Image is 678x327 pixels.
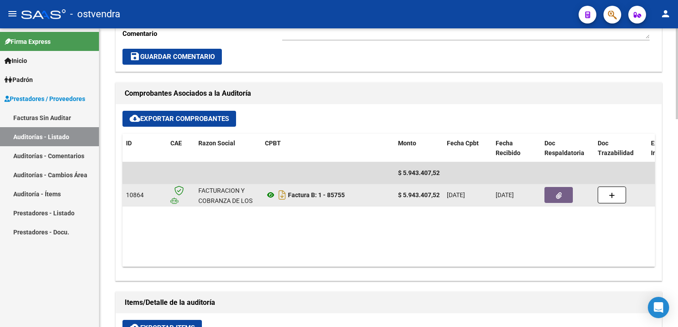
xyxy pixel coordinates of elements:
span: Doc Trazabilidad [598,140,634,157]
span: ID [126,140,132,147]
span: Padrón [4,75,33,85]
datatable-header-cell: Fecha Cpbt [443,134,492,163]
span: Expte. Interno [651,140,671,157]
span: Inicio [4,56,27,66]
mat-icon: person [660,8,671,19]
span: - ostvendra [70,4,120,24]
span: Fecha Recibido [496,140,520,157]
datatable-header-cell: CAE [167,134,195,163]
datatable-header-cell: Razon Social [195,134,261,163]
datatable-header-cell: Monto [394,134,443,163]
div: FACTURACION Y COBRANZA DE LOS EFECTORES PUBLICOS S.E. [198,186,258,226]
strong: $ 5.943.407,52 [398,191,440,199]
i: Descargar documento [276,188,288,202]
mat-icon: cloud_download [130,113,140,124]
button: Guardar Comentario [122,49,222,65]
div: Open Intercom Messenger [648,297,669,318]
span: Firma Express [4,37,51,47]
span: CPBT [265,140,281,147]
span: Prestadores / Proveedores [4,94,85,104]
p: Comentario [122,29,282,39]
mat-icon: save [130,51,140,62]
datatable-header-cell: Doc Trazabilidad [594,134,647,163]
h1: Items/Detalle de la auditoría [125,296,653,310]
span: [DATE] [447,191,465,199]
span: Doc Respaldatoria [544,140,584,157]
datatable-header-cell: ID [122,134,167,163]
button: Exportar Comprobantes [122,111,236,127]
span: Guardar Comentario [130,53,215,61]
span: [DATE] [496,191,514,199]
span: $ 5.943.407,52 [398,169,440,176]
datatable-header-cell: Doc Respaldatoria [541,134,594,163]
datatable-header-cell: Fecha Recibido [492,134,541,163]
datatable-header-cell: CPBT [261,134,394,163]
span: Exportar Comprobantes [130,115,229,123]
span: Razon Social [198,140,235,147]
mat-icon: menu [7,8,18,19]
span: Monto [398,140,416,147]
span: Fecha Cpbt [447,140,479,147]
h1: Comprobantes Asociados a la Auditoría [125,86,653,101]
span: 10864 [126,191,144,199]
strong: Factura B: 1 - 85755 [288,191,345,199]
span: CAE [170,140,182,147]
